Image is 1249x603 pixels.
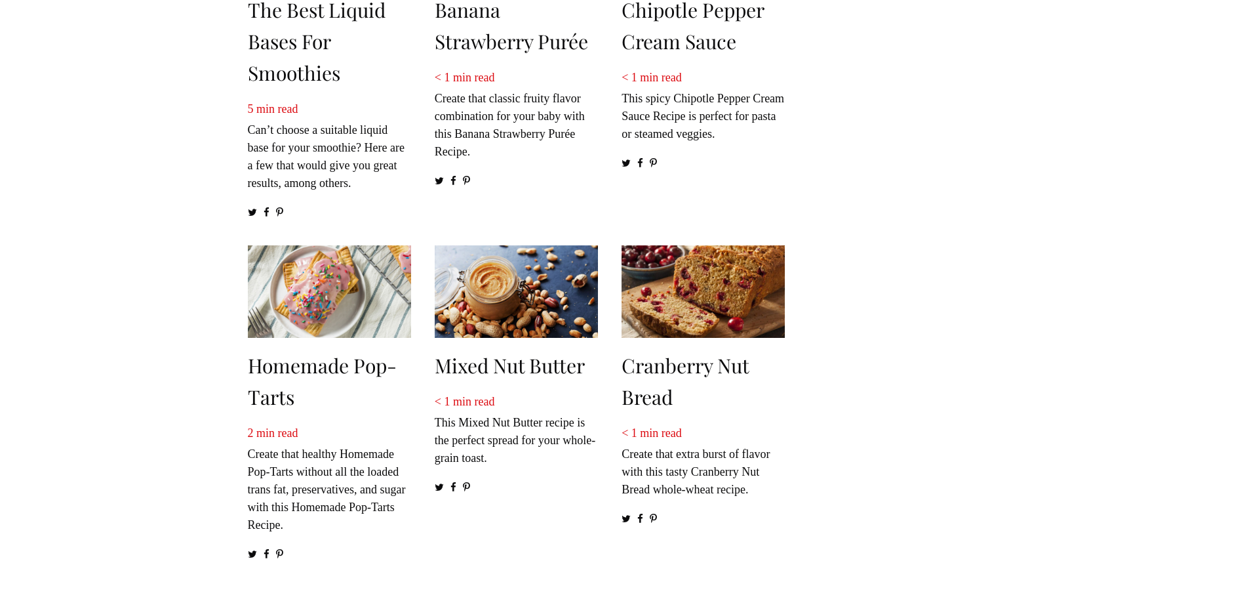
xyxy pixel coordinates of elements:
a: Mixed Nut Butter [435,352,585,379]
span: min read [256,426,298,440]
img: Mixed Nut Butter [435,245,598,337]
span: min read [256,102,298,115]
span: min read [453,71,494,84]
p: Can’t choose a suitable liquid base for your smoothie? Here are a few that would give you great r... [248,100,411,192]
span: min read [640,71,681,84]
span: < 1 [622,71,637,84]
a: Cranberry Nut Bread [622,352,749,410]
p: Create that classic fruity flavor combination for your baby with this Banana Strawberry Purée Rec... [435,69,598,161]
img: Homemade Pop-Tarts [248,245,411,337]
p: This spicy Chipotle Pepper Cream Sauce Recipe is perfect for pasta or steamed veggies. [622,69,785,143]
p: This Mixed Nut Butter recipe is the perfect spread for your whole-grain toast. [435,393,598,467]
span: < 1 [435,71,450,84]
span: min read [640,426,681,440]
span: < 1 [435,395,450,408]
img: Cranberry Nut Bread [622,245,785,337]
p: Create that healthy Homemade Pop-Tarts without all the loaded trans fat, preservatives, and sugar... [248,425,411,534]
span: 5 [248,102,254,115]
span: min read [453,395,494,408]
span: 2 [248,426,254,440]
span: < 1 [622,426,637,440]
a: Homemade Pop-Tarts [248,352,397,410]
p: Create that extra burst of flavor with this tasty Cranberry Nut Bread whole-wheat recipe. [622,425,785,499]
